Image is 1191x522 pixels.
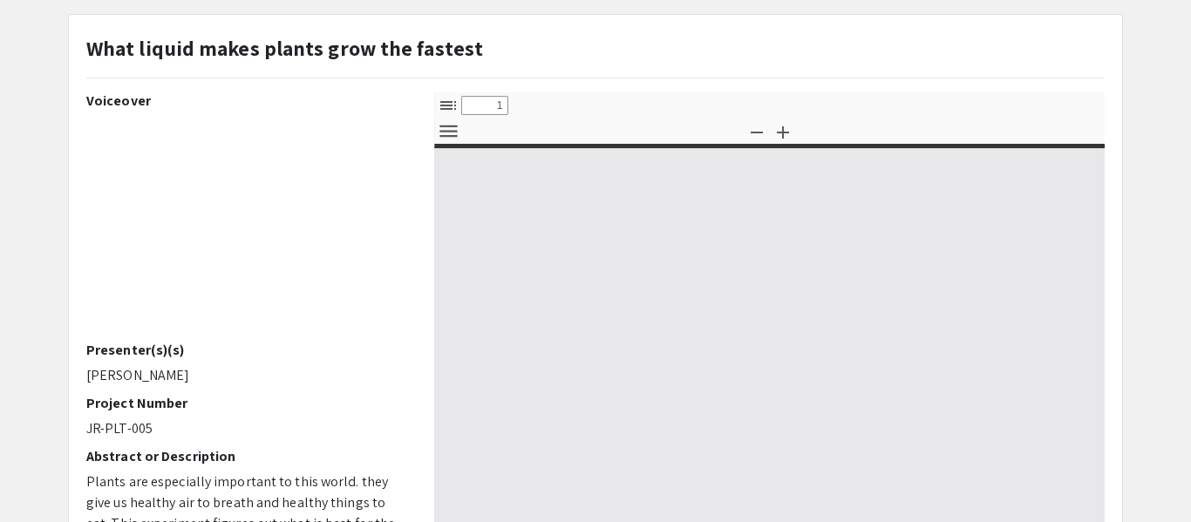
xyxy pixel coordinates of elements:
[433,92,463,118] button: Toggle Sidebar
[86,395,408,411] h2: Project Number
[86,448,408,464] h2: Abstract or Description
[742,119,772,144] button: Zoom Out
[768,119,798,144] button: Zoom In
[86,92,408,109] h2: Voiceover
[86,342,408,358] h2: Presenter(s)(s)
[461,96,508,115] input: Page
[86,365,408,386] p: [PERSON_NAME]
[86,418,408,439] p: JR-PLT-005
[86,34,483,62] strong: What liquid makes plants grow the fastest
[433,119,463,144] button: Tools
